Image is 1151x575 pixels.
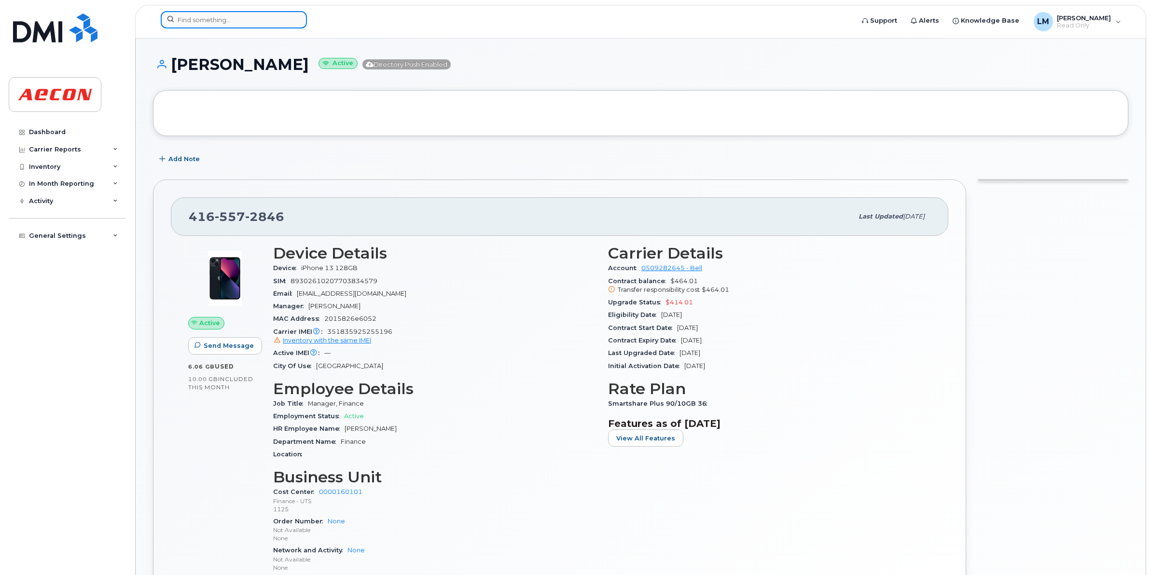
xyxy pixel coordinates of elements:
[608,349,680,356] span: Last Upgraded Date
[297,290,406,297] span: [EMAIL_ADDRESS][DOMAIN_NAME]
[188,375,253,391] span: included this month
[903,213,925,220] span: [DATE]
[677,324,698,331] span: [DATE]
[273,400,308,407] span: Job Title
[344,412,364,420] span: Active
[189,209,284,224] span: 416
[608,324,677,331] span: Contract Start Date
[273,362,316,370] span: City Of Use
[273,505,596,513] p: 1125
[153,151,208,168] button: Add Note
[608,400,712,407] span: Smartshare Plus 90/10GB 36
[324,315,376,322] span: 2015826e6052
[341,438,366,445] span: Finance
[608,299,666,306] span: Upgrade Status
[273,547,347,554] span: Network and Activity
[273,451,307,458] span: Location
[681,337,702,344] span: [DATE]
[618,286,700,293] span: Transfer responsibility cost
[319,488,362,495] a: 0000160101
[273,518,328,525] span: Order Number
[245,209,284,224] span: 2846
[204,341,254,350] span: Send Message
[273,315,324,322] span: MAC Address
[362,59,451,69] span: Directory Push Enabled
[273,290,297,297] span: Email
[308,302,361,310] span: [PERSON_NAME]
[273,563,596,572] p: None
[308,400,364,407] span: Manager, Finance
[291,277,377,285] span: 89302610207703834579
[273,264,301,272] span: Device
[608,277,931,295] span: $464.01
[273,497,596,505] p: Finance - UTS
[702,286,729,293] span: $464.01
[273,337,371,344] a: Inventory with the same IMEI
[273,526,596,534] p: Not Available
[273,534,596,542] p: None
[273,468,596,486] h3: Business Unit
[859,213,903,220] span: Last updated
[680,349,700,356] span: [DATE]
[283,337,371,344] span: Inventory with the same IMEI
[608,418,931,429] h3: Features as of [DATE]
[616,434,675,443] span: View All Features
[273,412,344,420] span: Employment Status
[608,277,670,285] span: Contract balance
[273,380,596,397] h3: Employee Details
[608,245,931,262] h3: Carrier Details
[608,311,661,318] span: Eligibility Date
[345,425,397,432] span: [PERSON_NAME]
[273,328,596,345] span: 351835925255196
[273,555,596,563] p: Not Available
[608,337,681,344] span: Contract Expiry Date
[196,249,254,307] img: image20231002-3703462-1ig824h.jpeg
[328,518,345,525] a: None
[319,58,358,69] small: Active
[661,311,682,318] span: [DATE]
[608,380,931,397] h3: Rate Plan
[684,362,705,370] span: [DATE]
[273,425,345,432] span: HR Employee Name
[324,349,331,356] span: —
[188,337,262,355] button: Send Message
[666,299,693,306] span: $414.01
[347,547,365,554] a: None
[641,264,702,272] a: 0509282645 - Bell
[273,438,341,445] span: Department Name
[608,362,684,370] span: Initial Activation Date
[199,318,220,328] span: Active
[153,56,1128,73] h1: [PERSON_NAME]
[215,209,245,224] span: 557
[168,154,200,164] span: Add Note
[273,245,596,262] h3: Device Details
[273,328,327,335] span: Carrier IMEI
[188,363,215,370] span: 6.06 GB
[273,349,324,356] span: Active IMEI
[608,429,683,447] button: View All Features
[608,264,641,272] span: Account
[215,363,234,370] span: used
[188,376,218,383] span: 10.00 GB
[273,302,308,310] span: Manager
[273,488,319,495] span: Cost Center
[273,277,291,285] span: SIM
[316,362,383,370] span: [GEOGRAPHIC_DATA]
[301,264,358,272] span: iPhone 13 128GB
